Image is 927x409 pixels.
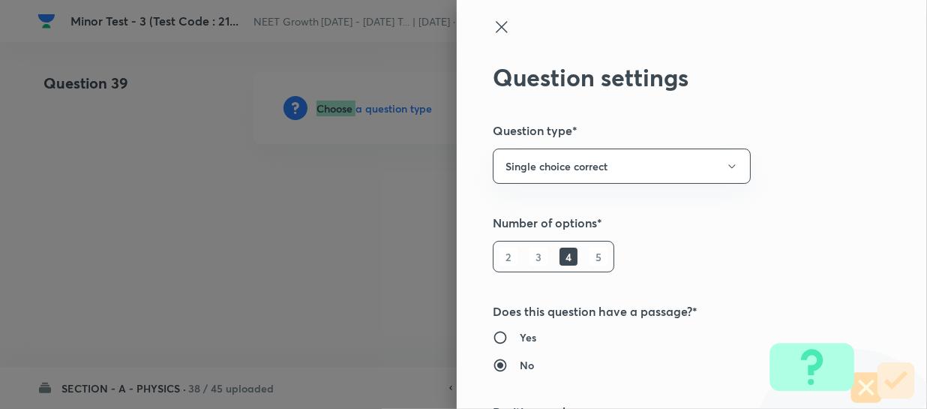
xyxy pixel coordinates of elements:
[589,248,607,266] h6: 5
[529,248,547,266] h6: 3
[520,357,534,373] h6: No
[493,302,841,320] h5: Does this question have a passage?*
[493,63,841,92] h2: Question settings
[493,149,751,184] button: Single choice correct
[493,122,841,140] h5: Question type*
[559,248,577,266] h6: 4
[499,248,517,266] h6: 2
[493,214,841,232] h5: Number of options*
[520,329,536,345] h6: Yes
